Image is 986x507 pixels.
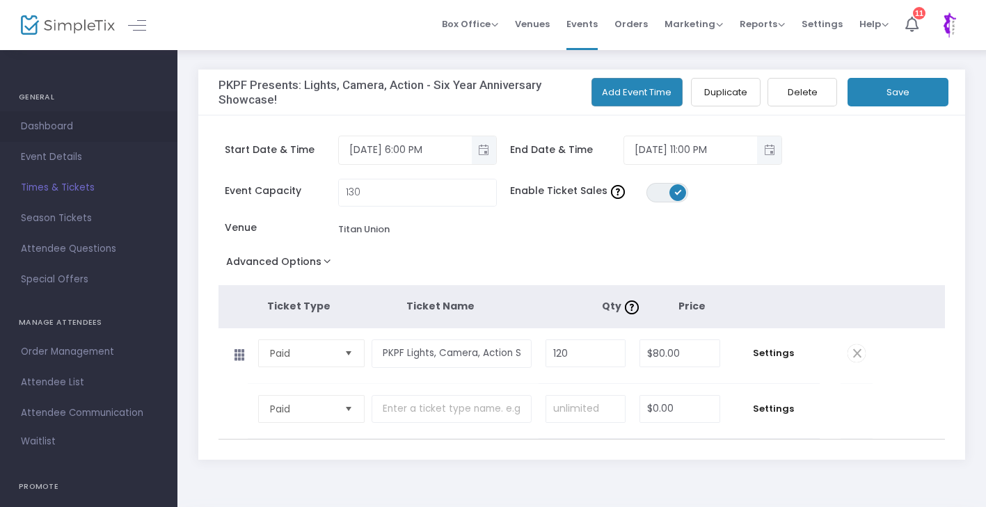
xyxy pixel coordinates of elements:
span: Paid [270,346,334,360]
span: Settings [734,346,813,360]
span: Venue [225,220,338,235]
span: Qty [602,299,642,313]
div: Titan Union [338,223,390,236]
span: Price [678,299,706,313]
img: question-mark [611,185,625,199]
span: Start Date & Time [225,143,338,157]
span: Ticket Type [267,299,331,313]
span: Reports [740,17,785,31]
span: Settings [734,402,813,416]
span: Times & Tickets [21,179,157,197]
input: unlimited [546,396,625,422]
h3: PKPF Presents: Lights, Camera, Action - Six Year Anniversary Showcase! [218,78,596,106]
input: Select date & time [624,138,757,161]
button: Duplicate [691,78,761,106]
span: Attendee Questions [21,240,157,258]
h4: PROMOTE [19,473,159,501]
button: Toggle popup [757,136,781,164]
span: Event Details [21,148,157,166]
span: Attendee List [21,373,157,392]
span: Marketing [665,17,723,31]
span: ON [674,188,681,195]
h4: GENERAL [19,83,159,111]
span: Venues [515,6,550,42]
span: Enable Ticket Sales [510,184,646,198]
span: Box Office [442,17,498,31]
h4: MANAGE ATTENDEES [19,309,159,337]
span: Events [566,6,598,42]
span: Attendee Communication [21,404,157,422]
div: 11 [913,7,925,19]
span: Waitlist [21,435,56,449]
span: Orders [614,6,648,42]
button: Select [339,396,358,422]
span: Paid [270,402,334,416]
span: Dashboard [21,118,157,136]
input: Enter a ticket type name. e.g. General Admission [372,339,532,368]
img: question-mark [625,300,639,314]
button: Save [848,78,948,106]
input: Select date & time [339,138,472,161]
span: End Date & Time [510,143,623,157]
span: Ticket Name [406,299,475,313]
button: Delete [768,78,837,106]
span: Event Capacity [225,184,338,198]
button: Select [339,340,358,367]
input: Price [640,340,719,367]
input: Price [640,396,719,422]
span: Settings [802,6,843,42]
span: Season Tickets [21,209,157,227]
button: Advanced Options [218,252,344,277]
button: Toggle popup [472,136,496,164]
span: Order Management [21,343,157,361]
input: Enter a ticket type name. e.g. General Admission [372,395,532,424]
span: Special Offers [21,271,157,289]
button: Add Event Time [591,78,683,106]
span: Help [859,17,889,31]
